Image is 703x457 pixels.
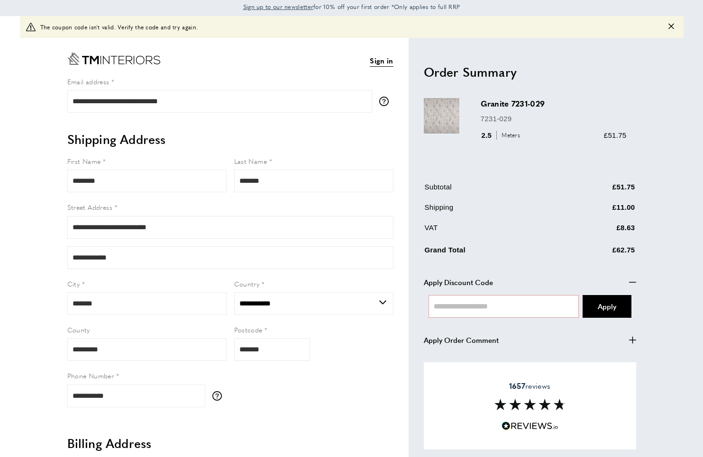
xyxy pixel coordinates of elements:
[67,77,110,86] span: Email address
[481,113,627,125] p: 7231-029
[424,277,493,288] span: Apply Discount Code
[40,23,198,32] span: The coupon code isn't valid. Verify the code and try again.
[598,301,616,311] span: Apply Coupon
[496,131,522,140] span: Meters
[668,23,674,32] button: Close message
[212,391,227,401] button: More information
[67,279,80,288] span: City
[560,202,635,220] td: £11.00
[67,325,90,334] span: County
[234,156,267,166] span: Last Name
[67,371,114,380] span: Phone Number
[67,131,393,148] h2: Shipping Address
[425,242,560,263] td: Grand Total
[425,202,560,220] td: Shipping
[560,242,635,263] td: £62.75
[425,181,560,200] td: Subtotal
[424,63,636,81] h2: Order Summary
[494,399,566,410] img: Reviews section
[509,380,525,391] strong: 1657
[502,421,558,430] img: Reviews.io 5 stars
[424,334,499,346] span: Apply Order Comment
[424,98,459,134] img: Granite 7231-029
[243,2,314,11] a: Sign up to our newsletter
[509,381,550,391] span: reviews
[243,2,460,11] span: for 10% off your first order *Only applies to full RRP
[425,222,560,241] td: VAT
[481,130,524,141] div: 2.5
[67,435,393,452] h2: Billing Address
[583,295,631,318] button: Apply Coupon
[560,181,635,200] td: £51.75
[604,131,627,139] span: £51.75
[234,279,260,288] span: Country
[67,202,113,212] span: Street Address
[234,325,263,334] span: Postcode
[67,156,101,166] span: First Name
[67,53,160,65] a: Go to Home page
[560,222,635,241] td: £8.63
[379,97,393,106] button: More information
[370,55,393,67] a: Sign in
[481,98,627,109] h3: Granite 7231-029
